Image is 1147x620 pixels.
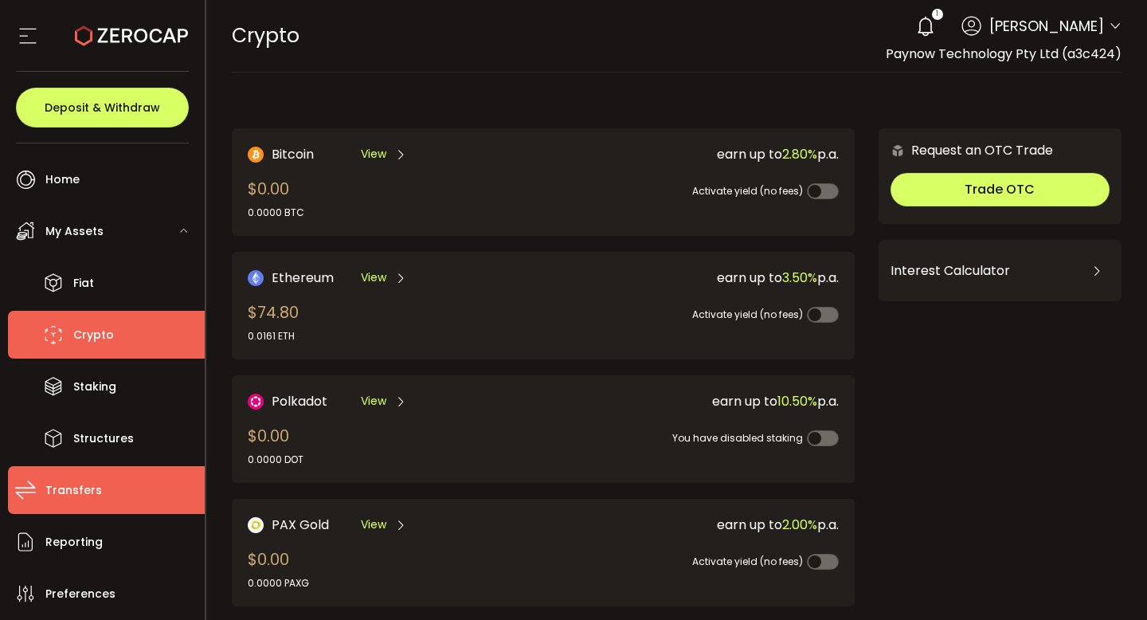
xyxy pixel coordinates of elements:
[248,576,309,591] div: 0.0000 PAXG
[272,268,334,288] span: Ethereum
[692,308,803,321] span: Activate yield (no fees)
[1067,543,1147,620] iframe: Chat Widget
[546,391,839,411] div: earn up to p.a.
[546,268,839,288] div: earn up to p.a.
[248,270,264,286] img: Ethereum
[248,206,304,220] div: 0.0000 BTC
[879,140,1053,160] div: Request an OTC Trade
[248,394,264,410] img: DOT
[272,144,314,164] span: Bitcoin
[248,300,299,343] div: $74.80
[45,531,103,554] span: Reporting
[546,515,839,535] div: earn up to p.a.
[45,583,115,606] span: Preferences
[272,515,329,535] span: PAX Gold
[782,269,817,287] span: 3.50%
[777,392,817,410] span: 10.50%
[45,102,160,113] span: Deposit & Withdraw
[73,324,114,347] span: Crypto
[45,220,104,243] span: My Assets
[248,547,309,591] div: $0.00
[886,45,1122,63] span: Paynow Technology Pty Ltd (a3c424)
[248,517,264,533] img: PAX Gold
[45,168,80,191] span: Home
[782,145,817,163] span: 2.80%
[672,431,803,445] span: You have disabled staking
[248,453,303,467] div: 0.0000 DOT
[965,180,1035,198] span: Trade OTC
[45,479,102,502] span: Transfers
[272,391,327,411] span: Polkadot
[891,252,1110,290] div: Interest Calculator
[73,427,134,450] span: Structures
[73,272,94,295] span: Fiat
[546,144,839,164] div: earn up to p.a.
[232,22,299,49] span: Crypto
[692,555,803,568] span: Activate yield (no fees)
[936,9,938,20] span: 1
[782,516,817,534] span: 2.00%
[248,329,299,343] div: 0.0161 ETH
[361,393,386,410] span: View
[73,375,116,398] span: Staking
[891,143,905,158] img: 6nGpN7MZ9FLuBP83NiajKbTRY4UzlzQtBKtCrLLspmCkSvCZHBKvY3NxgQaT5JnOQREvtQ257bXeeSTueZfAPizblJ+Fe8JwA...
[361,146,386,163] span: View
[248,177,304,220] div: $0.00
[891,173,1110,206] button: Trade OTC
[692,184,803,198] span: Activate yield (no fees)
[361,516,386,533] span: View
[248,147,264,163] img: Bitcoin
[248,424,303,467] div: $0.00
[361,269,386,286] span: View
[16,88,189,128] button: Deposit & Withdraw
[989,15,1104,37] span: [PERSON_NAME]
